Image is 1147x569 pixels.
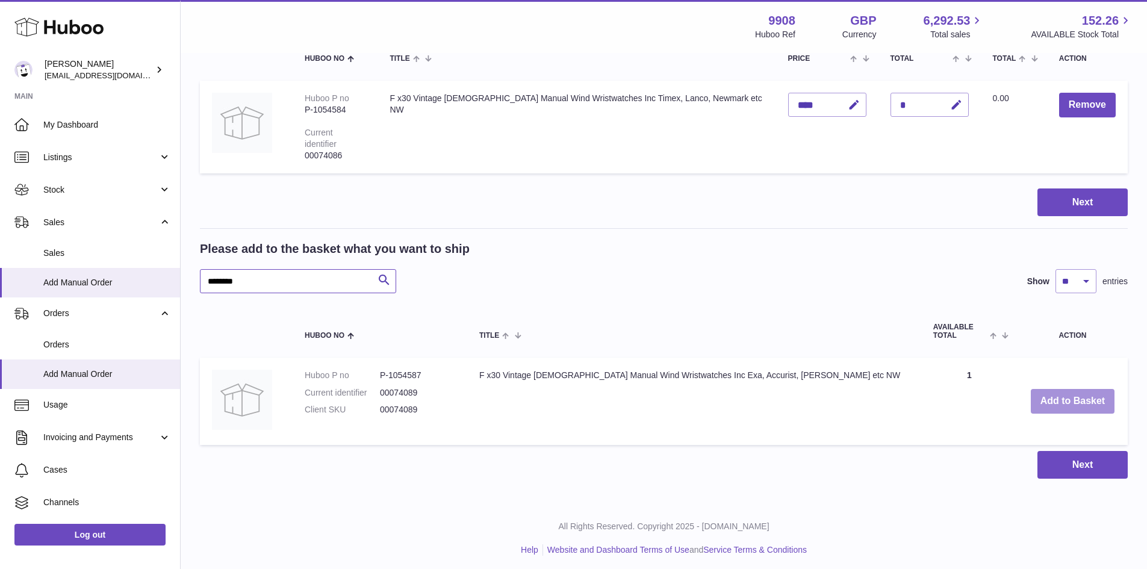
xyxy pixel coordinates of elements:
span: Title [479,332,499,340]
div: Huboo P no [305,93,349,103]
img: F x30 Vintage Ladies Manual Wind Wristwatches Inc Exa, Accurist, Montine etc NW [212,370,272,430]
a: Help [521,545,538,555]
dd: P-1054587 [380,370,455,381]
dt: Current identifier [305,387,380,399]
span: Orders [43,339,171,350]
a: 152.26 AVAILABLE Stock Total [1031,13,1133,40]
div: Huboo Ref [755,29,795,40]
span: Total sales [930,29,984,40]
div: 00074086 [305,150,365,161]
span: 6,292.53 [924,13,971,29]
div: P-1054584 [305,104,365,116]
span: Sales [43,217,158,228]
span: [EMAIL_ADDRESS][DOMAIN_NAME] [45,70,177,80]
li: and [543,544,807,556]
h2: Please add to the basket what you want to ship [200,241,470,257]
p: All Rights Reserved. Copyright 2025 - [DOMAIN_NAME] [190,521,1137,532]
strong: GBP [850,13,876,29]
img: tbcollectables@hotmail.co.uk [14,61,33,79]
strong: 9908 [768,13,795,29]
td: 1 [921,358,1018,445]
div: Action [1059,55,1116,63]
span: AVAILABLE Total [891,47,950,63]
td: F x30 Vintage [DEMOGRAPHIC_DATA] Manual Wind Wristwatches Inc Timex, Lanco, Newmark etc NW [378,81,776,173]
a: Website and Dashboard Terms of Use [547,545,689,555]
td: F x30 Vintage [DEMOGRAPHIC_DATA] Manual Wind Wristwatches Inc Exa, Accurist, [PERSON_NAME] etc NW [467,358,921,445]
dt: Huboo P no [305,370,380,381]
span: Channels [43,497,171,508]
span: Stock [43,184,158,196]
div: Currency [842,29,877,40]
span: AVAILABLE Total [933,323,987,339]
span: Sales [43,247,171,259]
dd: 00074089 [380,404,455,415]
div: Current identifier [305,128,337,149]
span: Huboo no [305,332,344,340]
button: Add to Basket [1031,389,1115,414]
span: Add Manual Order [43,277,171,288]
span: Add Manual Order [43,368,171,380]
span: Usage [43,399,171,411]
span: entries [1102,276,1128,287]
span: Invoicing and Payments [43,432,158,443]
span: Orders [43,308,158,319]
button: Remove [1059,93,1116,117]
span: Listings [43,152,158,163]
span: Huboo no [305,55,344,63]
dd: 00074089 [380,387,455,399]
span: 152.26 [1082,13,1119,29]
span: My Dashboard [43,119,171,131]
span: 0.00 [993,93,1009,103]
button: Next [1037,188,1128,217]
a: Log out [14,524,166,546]
a: 6,292.53 Total sales [924,13,984,40]
span: Unit Sales Price [788,47,848,63]
div: [PERSON_NAME] [45,58,153,81]
button: Next [1037,451,1128,479]
img: F x30 Vintage Ladies Manual Wind Wristwatches Inc Timex, Lanco, Newmark etc NW [212,93,272,153]
dt: Client SKU [305,404,380,415]
a: Service Terms & Conditions [703,545,807,555]
label: Show [1027,276,1049,287]
span: Total [993,55,1016,63]
th: Action [1018,311,1128,351]
span: Title [390,55,409,63]
span: Cases [43,464,171,476]
span: AVAILABLE Stock Total [1031,29,1133,40]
